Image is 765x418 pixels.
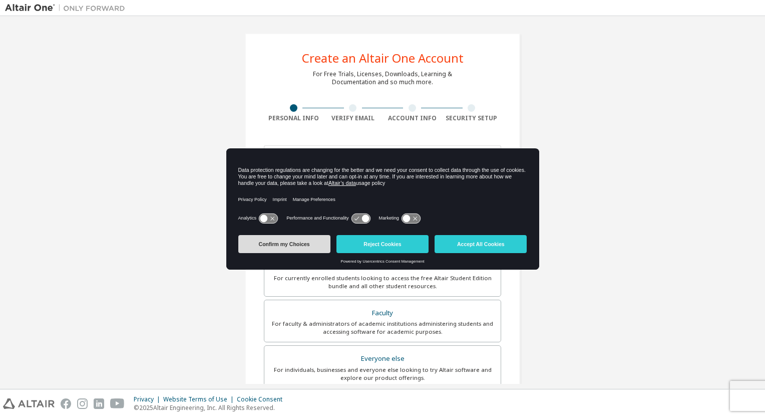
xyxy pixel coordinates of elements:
div: Privacy [134,395,163,403]
div: For Free Trials, Licenses, Downloads, Learning & Documentation and so much more. [313,70,452,86]
div: Everyone else [270,352,495,366]
div: Faculty [270,306,495,320]
img: instagram.svg [77,398,88,409]
div: Create an Altair One Account [302,52,464,64]
div: Security Setup [442,114,502,122]
div: Cookie Consent [237,395,288,403]
div: Verify Email [323,114,383,122]
img: altair_logo.svg [3,398,55,409]
div: For faculty & administrators of academic institutions administering students and accessing softwa... [270,320,495,336]
img: linkedin.svg [94,398,104,409]
div: Website Terms of Use [163,395,237,403]
div: Personal Info [264,114,323,122]
img: Altair One [5,3,130,13]
img: facebook.svg [61,398,71,409]
div: Account Info [382,114,442,122]
p: © 2025 Altair Engineering, Inc. All Rights Reserved. [134,403,288,412]
img: youtube.svg [110,398,125,409]
div: For individuals, businesses and everyone else looking to try Altair software and explore our prod... [270,366,495,382]
div: For currently enrolled students looking to access the free Altair Student Edition bundle and all ... [270,274,495,290]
